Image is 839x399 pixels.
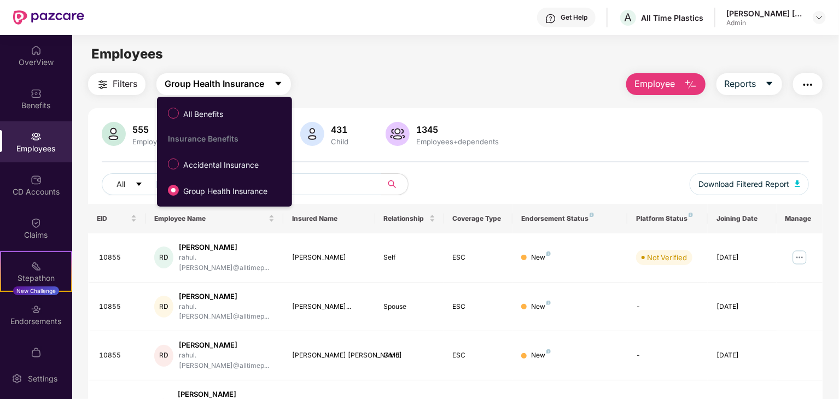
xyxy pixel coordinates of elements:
div: [PERSON_NAME] [179,340,274,350]
div: rahul.[PERSON_NAME]@alltimep... [179,253,274,273]
span: All Benefits [179,108,228,120]
div: ESC [453,253,504,263]
span: caret-down [765,79,774,89]
div: New [531,253,551,263]
div: [DATE] [716,302,768,312]
th: Relationship [375,204,444,233]
img: svg+xml;base64,PHN2ZyBpZD0iSGVscC0zMngzMiIgeG1sbnM9Imh0dHA6Ly93d3cudzMub3JnLzIwMDAvc3ZnIiB3aWR0aD... [545,13,556,24]
div: Spouse [384,302,435,312]
div: [PERSON_NAME]... [292,302,366,312]
img: svg+xml;base64,PHN2ZyBpZD0iU2V0dGluZy0yMHgyMCIgeG1sbnM9Imh0dHA6Ly93d3cudzMub3JnLzIwMDAvc3ZnIiB3aW... [11,373,22,384]
div: Get Help [561,13,587,22]
div: ESC [453,350,504,361]
div: Employees [130,137,172,146]
img: manageButton [791,249,808,266]
th: Coverage Type [444,204,513,233]
div: Platform Status [636,214,699,223]
div: Child [384,350,435,361]
th: Employee Name [145,204,283,233]
span: Relationship [384,214,427,223]
div: Not Verified [647,252,687,263]
div: Settings [25,373,61,384]
div: ESC [453,302,504,312]
img: svg+xml;base64,PHN2ZyB4bWxucz0iaHR0cDovL3d3dy53My5vcmcvMjAwMC9zdmciIHhtbG5zOnhsaW5rPSJodHRwOi8vd3... [386,122,410,146]
div: 1345 [414,124,501,135]
img: svg+xml;base64,PHN2ZyB4bWxucz0iaHR0cDovL3d3dy53My5vcmcvMjAwMC9zdmciIHdpZHRoPSIyNCIgaGVpZ2h0PSIyNC... [96,78,109,91]
div: [PERSON_NAME] [292,253,366,263]
div: Admin [726,19,803,27]
span: caret-down [135,180,143,189]
div: 10855 [99,253,137,263]
img: svg+xml;base64,PHN2ZyBpZD0iQmVuZWZpdHMiIHhtbG5zPSJodHRwOi8vd3d3LnczLm9yZy8yMDAwL3N2ZyIgd2lkdGg9Ij... [31,88,42,99]
div: All Time Plastics [641,13,703,23]
th: EID [88,204,145,233]
button: Allcaret-down [102,173,168,195]
img: svg+xml;base64,PHN2ZyB4bWxucz0iaHR0cDovL3d3dy53My5vcmcvMjAwMC9zdmciIHdpZHRoPSI4IiBoZWlnaHQ9IjgiIH... [689,213,693,217]
div: RD [154,345,173,367]
span: caret-down [274,79,283,89]
div: New Challenge [13,286,59,295]
button: Download Filtered Report [690,173,809,195]
div: Endorsement Status [521,214,619,223]
button: Filters [88,73,145,95]
img: svg+xml;base64,PHN2ZyB4bWxucz0iaHR0cDovL3d3dy53My5vcmcvMjAwMC9zdmciIHhtbG5zOnhsaW5rPSJodHRwOi8vd3... [102,122,126,146]
button: search [381,173,409,195]
div: RD [154,247,173,268]
img: svg+xml;base64,PHN2ZyB4bWxucz0iaHR0cDovL3d3dy53My5vcmcvMjAwMC9zdmciIHdpZHRoPSI4IiBoZWlnaHQ9IjgiIH... [546,301,551,305]
img: svg+xml;base64,PHN2ZyBpZD0iTXlfT3JkZXJzIiBkYXRhLW5hbWU9Ik15IE9yZGVycyIgeG1sbnM9Imh0dHA6Ly93d3cudz... [31,347,42,358]
span: Accidental Insurance [179,159,263,171]
span: Group Health Insurance [165,77,264,91]
div: [PERSON_NAME] [179,291,274,302]
div: Stepathon [1,273,71,284]
div: RD [154,296,173,318]
div: 10855 [99,302,137,312]
span: search [381,180,403,189]
div: New [531,350,551,361]
img: svg+xml;base64,PHN2ZyBpZD0iQ0RfQWNjb3VudHMiIGRhdGEtbmFtZT0iQ0QgQWNjb3VudHMiIHhtbG5zPSJodHRwOi8vd3... [31,174,42,185]
div: Insurance Benefits [168,134,287,143]
span: Employee Name [154,214,266,223]
img: svg+xml;base64,PHN2ZyB4bWxucz0iaHR0cDovL3d3dy53My5vcmcvMjAwMC9zdmciIHdpZHRoPSI4IiBoZWlnaHQ9IjgiIH... [546,349,551,354]
span: Reports [725,77,756,91]
button: Group Health Insurancecaret-down [156,73,291,95]
img: svg+xml;base64,PHN2ZyB4bWxucz0iaHR0cDovL3d3dy53My5vcmcvMjAwMC9zdmciIHhtbG5zOnhsaW5rPSJodHRwOi8vd3... [795,180,800,187]
span: All [116,178,125,190]
span: Group Health Insurance [179,185,272,197]
div: 10855 [99,350,137,361]
button: Employee [626,73,706,95]
span: Filters [113,77,137,91]
img: svg+xml;base64,PHN2ZyBpZD0iRW5kb3JzZW1lbnRzIiB4bWxucz0iaHR0cDovL3d3dy53My5vcmcvMjAwMC9zdmciIHdpZH... [31,304,42,315]
img: svg+xml;base64,PHN2ZyB4bWxucz0iaHR0cDovL3d3dy53My5vcmcvMjAwMC9zdmciIHhtbG5zOnhsaW5rPSJodHRwOi8vd3... [684,78,697,91]
img: svg+xml;base64,PHN2ZyBpZD0iRW1wbG95ZWVzIiB4bWxucz0iaHR0cDovL3d3dy53My5vcmcvMjAwMC9zdmciIHdpZHRoPS... [31,131,42,142]
span: Employee [634,77,675,91]
th: Joining Date [708,204,777,233]
th: Manage [777,204,823,233]
img: New Pazcare Logo [13,10,84,25]
div: rahul.[PERSON_NAME]@alltimep... [179,302,274,322]
img: svg+xml;base64,PHN2ZyBpZD0iQ2xhaW0iIHhtbG5zPSJodHRwOi8vd3d3LnczLm9yZy8yMDAwL3N2ZyIgd2lkdGg9IjIwIi... [31,218,42,228]
div: [PERSON_NAME] [PERSON_NAME] [292,350,366,361]
div: [PERSON_NAME] [PERSON_NAME] [726,8,803,19]
span: Employees [91,46,163,62]
div: 555 [130,124,172,135]
td: - [627,283,708,332]
button: Reportscaret-down [716,73,782,95]
div: New [531,302,551,312]
th: Insured Name [283,204,375,233]
img: svg+xml;base64,PHN2ZyB4bWxucz0iaHR0cDovL3d3dy53My5vcmcvMjAwMC9zdmciIHhtbG5zOnhsaW5rPSJodHRwOi8vd3... [300,122,324,146]
div: 431 [329,124,351,135]
div: [PERSON_NAME] [179,242,274,253]
img: svg+xml;base64,PHN2ZyBpZD0iSG9tZSIgeG1sbnM9Imh0dHA6Ly93d3cudzMub3JnLzIwMDAvc3ZnIiB3aWR0aD0iMjAiIG... [31,45,42,56]
div: Child [329,137,351,146]
img: svg+xml;base64,PHN2ZyBpZD0iRHJvcGRvd24tMzJ4MzIiIHhtbG5zPSJodHRwOi8vd3d3LnczLm9yZy8yMDAwL3N2ZyIgd2... [815,13,824,22]
span: Download Filtered Report [698,178,789,190]
div: rahul.[PERSON_NAME]@alltimep... [179,350,274,371]
img: svg+xml;base64,PHN2ZyB4bWxucz0iaHR0cDovL3d3dy53My5vcmcvMjAwMC9zdmciIHdpZHRoPSI4IiBoZWlnaHQ9IjgiIH... [590,213,594,217]
div: Self [384,253,435,263]
div: Employees+dependents [414,137,501,146]
img: svg+xml;base64,PHN2ZyB4bWxucz0iaHR0cDovL3d3dy53My5vcmcvMjAwMC9zdmciIHdpZHRoPSIyMSIgaGVpZ2h0PSIyMC... [31,261,42,272]
img: svg+xml;base64,PHN2ZyB4bWxucz0iaHR0cDovL3d3dy53My5vcmcvMjAwMC9zdmciIHdpZHRoPSIyNCIgaGVpZ2h0PSIyNC... [801,78,814,91]
span: A [625,11,632,24]
div: [DATE] [716,253,768,263]
td: - [627,331,708,380]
